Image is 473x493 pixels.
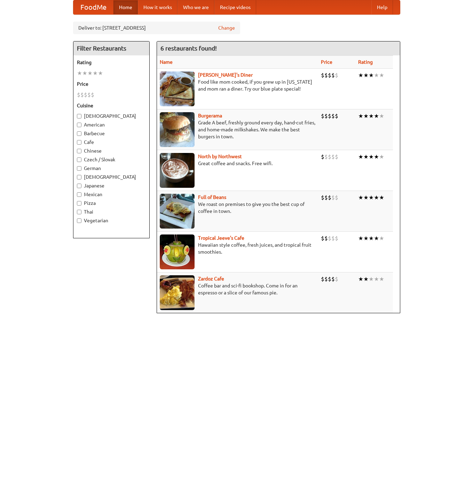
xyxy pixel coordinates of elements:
[77,166,81,171] input: German
[363,194,369,201] li: ★
[379,275,384,283] li: ★
[77,217,146,224] label: Vegetarian
[324,194,328,201] li: $
[198,113,222,118] a: Burgerama
[335,275,338,283] li: $
[77,123,81,127] input: American
[328,153,331,161] li: $
[160,241,315,255] p: Hawaiian style coffee, fresh juices, and tropical fruit smoothies.
[77,114,81,118] input: [DEMOGRAPHIC_DATA]
[331,275,335,283] li: $
[328,194,331,201] li: $
[77,184,81,188] input: Japanese
[324,275,328,283] li: $
[77,192,81,197] input: Mexican
[369,153,374,161] li: ★
[160,160,315,167] p: Great coffee and snacks. Free wifi.
[321,59,332,65] a: Price
[358,112,363,120] li: ★
[91,91,94,99] li: $
[198,235,244,241] a: Tropical Jeeve's Cafe
[77,113,146,120] label: [DEMOGRAPHIC_DATA]
[328,112,331,120] li: $
[374,194,379,201] li: ★
[77,175,81,179] input: [DEMOGRAPHIC_DATA]
[321,194,324,201] li: $
[160,275,195,310] img: zardoz.jpg
[369,71,374,79] li: ★
[335,71,338,79] li: $
[335,194,338,201] li: $
[77,165,146,172] label: German
[77,149,81,153] input: Chinese
[178,0,214,14] a: Who we are
[77,218,81,223] input: Vegetarian
[328,71,331,79] li: $
[374,71,379,79] li: ★
[77,201,81,206] input: Pizza
[335,153,338,161] li: $
[160,194,195,229] img: beans.jpg
[77,59,146,66] h5: Rating
[77,69,82,77] li: ★
[331,153,335,161] li: $
[369,112,374,120] li: ★
[77,140,81,145] input: Cafe
[324,71,328,79] li: $
[113,0,138,14] a: Home
[331,194,335,201] li: $
[369,194,374,201] li: ★
[160,78,315,92] p: Food like mom cooked, if you grew up in [US_STATE] and mom ran a diner. Try our blue plate special!
[371,0,393,14] a: Help
[77,131,81,136] input: Barbecue
[363,153,369,161] li: ★
[73,41,149,55] h4: Filter Restaurants
[160,282,315,296] p: Coffee bar and sci-fi bookshop. Come in for an espresso or a slice of our famous pie.
[324,153,328,161] li: $
[379,112,384,120] li: ★
[321,153,324,161] li: $
[379,71,384,79] li: ★
[363,112,369,120] li: ★
[379,153,384,161] li: ★
[358,194,363,201] li: ★
[77,208,146,215] label: Thai
[214,0,256,14] a: Recipe videos
[331,234,335,242] li: $
[358,275,363,283] li: ★
[84,91,87,99] li: $
[77,157,81,162] input: Czech / Slovak
[77,191,146,198] label: Mexican
[198,72,253,78] b: [PERSON_NAME]'s Diner
[160,153,195,188] img: north.jpg
[77,156,146,163] label: Czech / Slovak
[324,112,328,120] li: $
[73,0,113,14] a: FoodMe
[138,0,178,14] a: How it works
[358,59,373,65] a: Rating
[98,69,103,77] li: ★
[77,91,80,99] li: $
[80,91,84,99] li: $
[77,130,146,137] label: Barbecue
[198,194,226,200] a: Full of Beans
[73,22,240,34] div: Deliver to: [STREET_ADDRESS]
[160,71,195,106] img: sallys.jpg
[374,234,379,242] li: ★
[198,276,224,282] a: Zardoz Cafe
[358,234,363,242] li: ★
[198,154,242,159] a: North by Northwest
[93,69,98,77] li: ★
[328,234,331,242] li: $
[77,80,146,87] h5: Price
[77,147,146,154] label: Chinese
[374,153,379,161] li: ★
[77,121,146,128] label: American
[77,182,146,189] label: Japanese
[77,102,146,109] h5: Cuisine
[335,234,338,242] li: $
[160,201,315,215] p: We roast on premises to give you the best cup of coffee in town.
